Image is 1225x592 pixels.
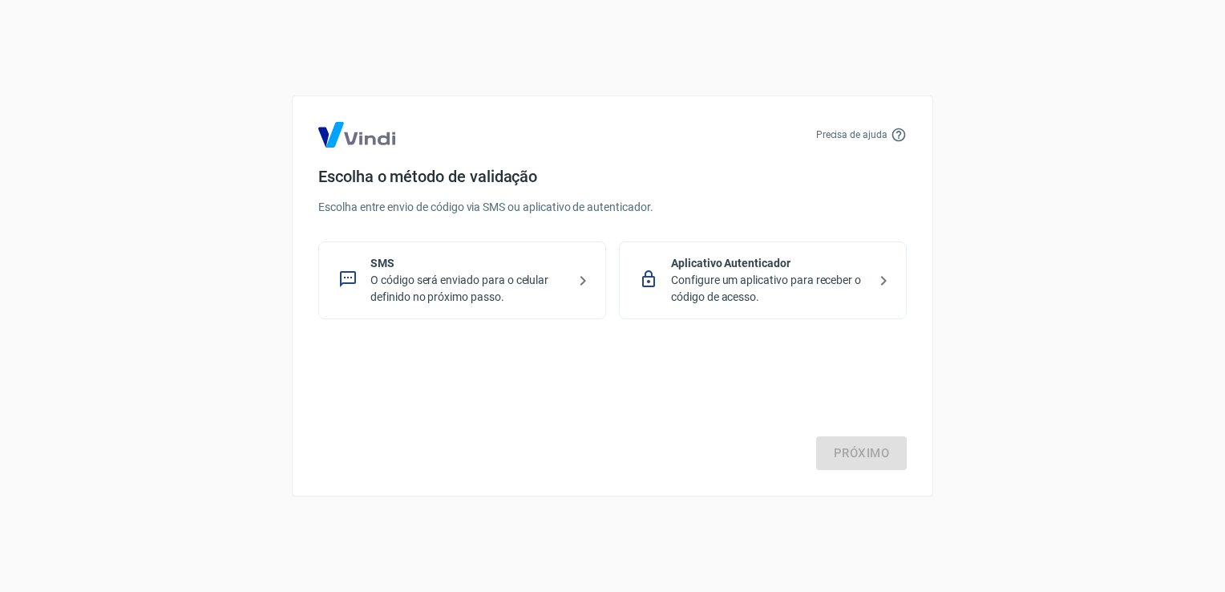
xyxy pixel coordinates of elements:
p: Escolha entre envio de código via SMS ou aplicativo de autenticador. [318,199,907,216]
img: Logo Vind [318,122,395,148]
p: Configure um aplicativo para receber o código de acesso. [671,272,867,306]
p: SMS [370,255,567,272]
div: SMSO código será enviado para o celular definido no próximo passo. [318,241,606,319]
p: Precisa de ajuda [816,128,887,142]
p: O código será enviado para o celular definido no próximo passo. [370,272,567,306]
p: Aplicativo Autenticador [671,255,867,272]
div: Aplicativo AutenticadorConfigure um aplicativo para receber o código de acesso. [619,241,907,319]
h4: Escolha o método de validação [318,167,907,186]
